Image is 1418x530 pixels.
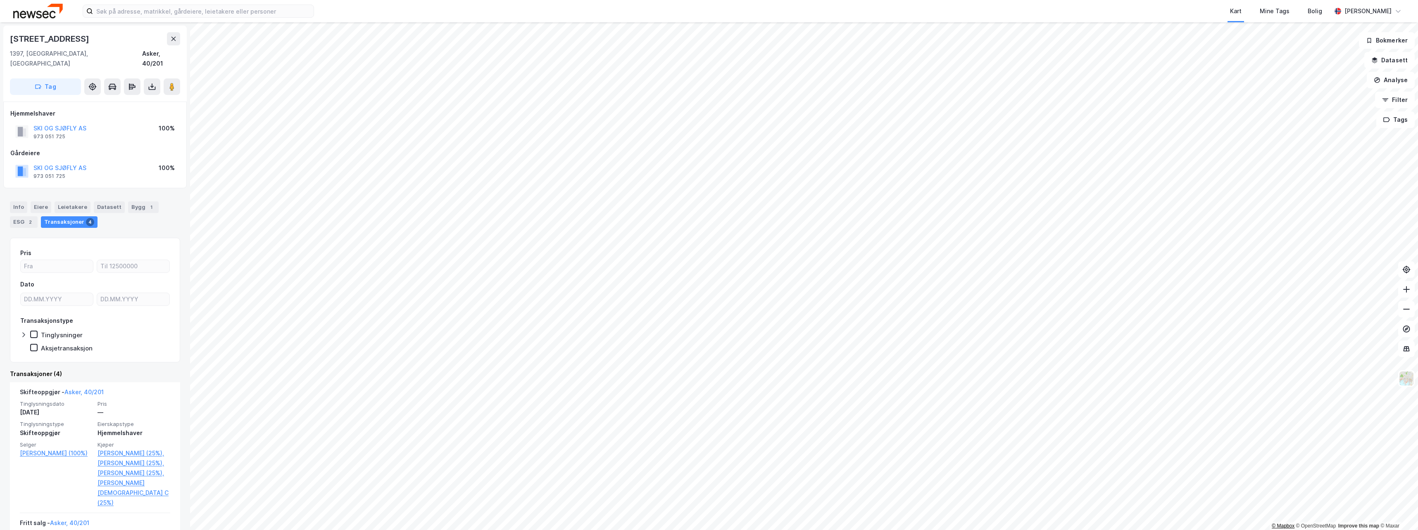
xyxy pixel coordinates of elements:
[1260,6,1290,16] div: Mine Tags
[1272,523,1294,529] a: Mapbox
[21,293,93,305] input: DD.MM.YYYY
[31,201,51,213] div: Eiere
[26,218,34,226] div: 2
[98,478,170,508] a: [PERSON_NAME][DEMOGRAPHIC_DATA] C (25%)
[98,468,170,478] a: [PERSON_NAME] (25%),
[1338,523,1379,529] a: Improve this map
[20,279,34,289] div: Dato
[1376,111,1415,128] button: Tags
[1367,72,1415,88] button: Analyse
[33,173,65,180] div: 973 051 725
[1230,6,1242,16] div: Kart
[142,49,180,69] div: Asker, 40/201
[147,203,155,211] div: 1
[20,387,104,400] div: Skifteoppgjør -
[41,216,98,228] div: Transaksjoner
[86,218,94,226] div: 4
[97,260,169,272] input: Til 12500000
[1399,371,1414,386] img: Z
[98,400,170,407] span: Pris
[20,448,93,458] a: [PERSON_NAME] (100%)
[94,201,125,213] div: Datasett
[10,201,27,213] div: Info
[20,421,93,428] span: Tinglysningstype
[20,441,93,448] span: Selger
[98,441,170,448] span: Kjøper
[98,458,170,468] a: [PERSON_NAME] (25%),
[98,421,170,428] span: Eierskapstype
[41,344,93,352] div: Aksjetransaksjon
[1375,92,1415,108] button: Filter
[98,428,170,438] div: Hjemmelshaver
[50,519,89,526] a: Asker, 40/201
[20,400,93,407] span: Tinglysningsdato
[128,201,159,213] div: Bygg
[41,331,83,339] div: Tinglysninger
[159,123,175,133] div: 100%
[1377,490,1418,530] div: Kontrollprogram for chat
[10,369,180,379] div: Transaksjoner (4)
[20,428,93,438] div: Skifteoppgjør
[10,216,38,228] div: ESG
[20,316,73,326] div: Transaksjonstype
[55,201,90,213] div: Leietakere
[10,49,142,69] div: 1397, [GEOGRAPHIC_DATA], [GEOGRAPHIC_DATA]
[159,163,175,173] div: 100%
[1308,6,1322,16] div: Bolig
[10,109,180,118] div: Hjemmelshaver
[10,78,81,95] button: Tag
[97,293,169,305] input: DD.MM.YYYY
[1359,32,1415,49] button: Bokmerker
[20,407,93,417] div: [DATE]
[64,388,104,395] a: Asker, 40/201
[10,32,91,45] div: [STREET_ADDRESS]
[21,260,93,272] input: Fra
[93,5,314,17] input: Søk på adresse, matrikkel, gårdeiere, leietakere eller personer
[1344,6,1392,16] div: [PERSON_NAME]
[20,248,31,258] div: Pris
[1296,523,1336,529] a: OpenStreetMap
[98,407,170,417] div: —
[33,133,65,140] div: 973 051 725
[1377,490,1418,530] iframe: Chat Widget
[98,448,170,458] a: [PERSON_NAME] (25%),
[10,148,180,158] div: Gårdeiere
[1364,52,1415,69] button: Datasett
[13,4,63,18] img: newsec-logo.f6e21ccffca1b3a03d2d.png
